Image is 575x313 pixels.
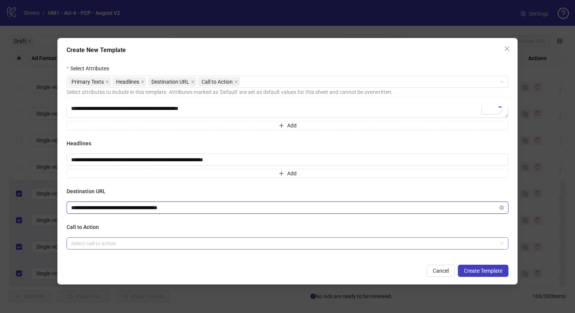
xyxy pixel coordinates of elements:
textarea: To enrich screen reader interactions, please activate Accessibility in Grammarly extension settings [67,97,508,118]
span: close [105,80,109,84]
span: Call to Action [198,77,240,86]
div: Select attributes to include in this template. Attributes marked as 'Default' are set as default ... [67,88,508,96]
span: Destination URL [151,78,189,86]
button: Close [501,43,513,55]
button: Cancel [427,265,455,277]
label: Select Attributes [67,64,114,73]
span: Cancel [433,268,449,274]
span: close [141,80,145,84]
h4: Call to Action [67,223,508,231]
span: close [504,46,510,52]
button: Add [67,121,508,130]
span: Primary Texts [68,77,111,86]
h4: Destination URL [67,187,508,195]
span: close [191,80,195,84]
span: Add [287,122,297,129]
span: Headlines [116,78,139,86]
span: Add [287,170,297,176]
button: Add [67,169,508,178]
button: close-circle [499,205,504,210]
span: Call to Action [202,78,233,86]
div: Create New Template [67,46,508,55]
span: Primary Texts [71,78,104,86]
span: Headlines [113,77,146,86]
span: Destination URL [148,77,197,86]
h4: Headlines [67,139,508,148]
span: plus [279,171,284,176]
span: close [234,80,238,84]
button: Create Template [458,265,508,277]
span: Create Template [464,268,502,274]
span: plus [279,123,284,128]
